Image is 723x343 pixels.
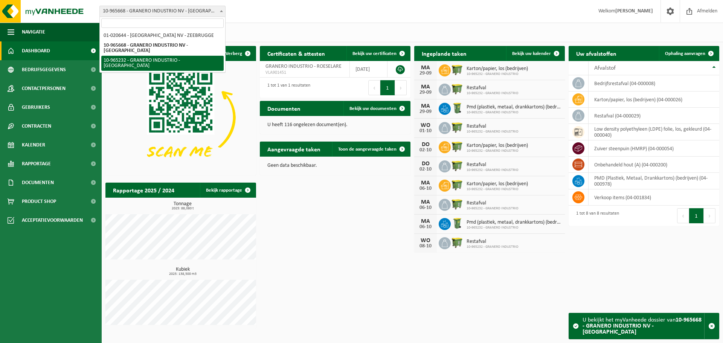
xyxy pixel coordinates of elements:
[467,226,561,230] span: 10-965232 - GRANERO INDUSTRIO
[418,109,433,114] div: 29-09
[418,103,433,109] div: MA
[451,236,464,249] img: WB-1100-HPE-GN-50
[109,272,256,276] span: 2025: 138,500 m3
[467,187,528,192] span: 10-965232 - GRANERO INDUSTRIO
[451,121,464,134] img: WB-1100-HPE-GN-50
[451,159,464,172] img: WB-1100-HPE-GN-50
[467,72,528,76] span: 10-965232 - GRANERO INDUSTRIO
[22,211,83,230] span: Acceptatievoorwaarden
[101,41,224,56] li: 10-965668 - GRANERO INDUSTRIO NV - [GEOGRAPHIC_DATA]
[418,90,433,95] div: 29-09
[109,201,256,210] h3: Tonnage
[467,149,528,153] span: 10-965232 - GRANERO INDUSTRIO
[589,173,719,189] td: PMD (Plastiek, Metaal, Drankkartons) (bedrijven) (04-000978)
[467,123,519,130] span: Restafval
[418,205,433,210] div: 06-10
[22,154,51,173] span: Rapportage
[264,79,310,96] div: 1 tot 1 van 1 resultaten
[451,198,464,210] img: WB-1100-HPE-GN-50
[451,178,464,191] img: WB-1100-HPE-GN-50
[418,244,433,249] div: 08-10
[349,106,397,111] span: Bekijk uw documenten
[467,220,561,226] span: Pmd (plastiek, metaal, drankkartons) (bedrijven)
[101,56,224,71] li: 10-965232 - GRANERO INDUSTRIO - [GEOGRAPHIC_DATA]
[467,91,519,96] span: 10-965232 - GRANERO INDUSTRIO
[451,102,464,114] img: WB-0240-HPE-GN-50
[260,142,328,156] h2: Aangevraagde taken
[677,208,689,223] button: Previous
[467,200,519,206] span: Restafval
[22,117,51,136] span: Contracten
[220,46,255,61] button: Verberg
[418,186,433,191] div: 06-10
[615,8,653,14] strong: [PERSON_NAME]
[418,84,433,90] div: MA
[589,75,719,91] td: bedrijfsrestafval (04-000008)
[352,51,397,56] span: Bekijk uw certificaten
[350,61,387,78] td: [DATE]
[589,124,719,140] td: low density polyethyleen (LDPE) folie, los, gekleurd (04-000040)
[569,46,624,61] h2: Uw afvalstoffen
[22,136,45,154] span: Kalender
[506,46,564,61] a: Bekijk uw kalender
[343,101,410,116] a: Bekijk uw documenten
[451,82,464,95] img: WB-1100-HPE-GN-50
[583,317,702,335] strong: 10-965668 - GRANERO INDUSTRIO NV - [GEOGRAPHIC_DATA]
[338,147,397,152] span: Toon de aangevraagde taken
[418,167,433,172] div: 02-10
[583,313,704,339] div: U bekijkt het myVanheede dossier van
[589,108,719,124] td: restafval (04-000029)
[665,51,705,56] span: Ophaling aanvragen
[589,91,719,108] td: karton/papier, los (bedrijven) (04-000026)
[414,46,474,61] h2: Ingeplande taken
[100,6,225,17] span: 10-965668 - GRANERO INDUSTRIO NV - ROESELARE
[395,80,407,95] button: Next
[418,142,433,148] div: DO
[418,122,433,128] div: WO
[418,161,433,167] div: DO
[467,168,519,172] span: 10-965232 - GRANERO INDUSTRIO
[200,183,255,198] a: Bekijk rapportage
[22,60,66,79] span: Bedrijfsgegevens
[467,206,519,211] span: 10-965232 - GRANERO INDUSTRIO
[467,66,528,72] span: Karton/papier, los (bedrijven)
[265,70,344,76] span: VLA901451
[594,65,616,71] span: Afvalstof
[512,51,551,56] span: Bekijk uw kalender
[467,85,519,91] span: Restafval
[451,217,464,230] img: WB-0240-HPE-GN-50
[467,104,561,110] span: Pmd (plastiek, metaal, drankkartons) (bedrijven)
[22,98,50,117] span: Gebruikers
[467,245,519,249] span: 10-965232 - GRANERO INDUSTRIO
[418,180,433,186] div: MA
[418,218,433,224] div: MA
[260,46,333,61] h2: Certificaten & attesten
[659,46,718,61] a: Ophaling aanvragen
[418,148,433,153] div: 02-10
[105,183,182,197] h2: Rapportage 2025 / 2024
[265,64,342,69] span: GRANERO INDUSTRIO - ROESELARE
[346,46,410,61] a: Bekijk uw certificaten
[572,207,619,224] div: 1 tot 8 van 8 resultaten
[418,71,433,76] div: 29-09
[418,238,433,244] div: WO
[689,208,704,223] button: 1
[109,267,256,276] h3: Kubiek
[332,142,410,157] a: Toon de aangevraagde taken
[267,163,403,168] p: Geen data beschikbaar.
[589,157,719,173] td: onbehandeld hout (A) (04-000200)
[22,192,56,211] span: Product Shop
[418,128,433,134] div: 01-10
[368,80,380,95] button: Previous
[260,101,308,116] h2: Documenten
[22,23,45,41] span: Navigatie
[467,162,519,168] span: Restafval
[22,79,66,98] span: Contactpersonen
[380,80,395,95] button: 1
[418,199,433,205] div: MA
[467,130,519,134] span: 10-965232 - GRANERO INDUSTRIO
[704,208,715,223] button: Next
[451,63,464,76] img: WB-1100-HPE-GN-50
[467,143,528,149] span: Karton/papier, los (bedrijven)
[22,41,50,60] span: Dashboard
